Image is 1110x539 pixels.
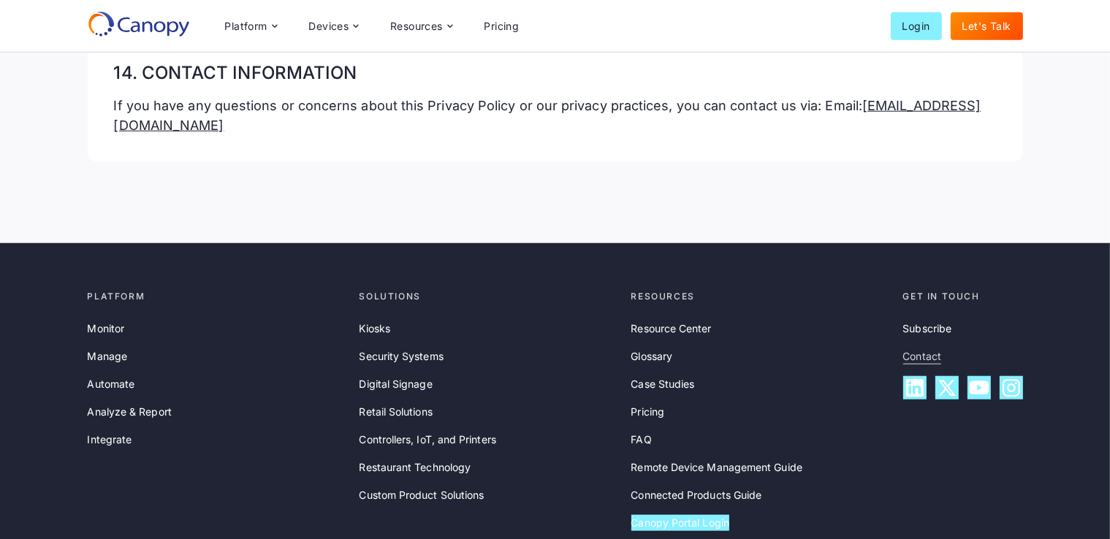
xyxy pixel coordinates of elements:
a: Monitor [88,321,125,337]
a: Restaurant Technology [360,459,471,475]
div: Resources [631,290,892,303]
p: If you have any questions or concerns about this Privacy Policy or our privacy practices, you can... [114,96,997,135]
div: Devices [309,21,349,31]
a: Analyze & Report [88,404,172,420]
div: Resources [390,21,443,31]
div: Resources [379,12,463,41]
a: Digital Signage [360,376,433,392]
a: Manage [88,348,127,364]
a: Resource Center [631,321,712,337]
a: FAQ [631,432,652,448]
div: Platform [213,12,289,41]
a: Custom Product Solutions [360,487,484,503]
a: Case Studies [631,376,695,392]
a: Automate [88,376,135,392]
div: Solutions [360,290,620,303]
a: Canopy Portal Login [631,515,730,531]
a: Subscribe [903,321,952,337]
a: Remote Device Management Guide [631,459,802,475]
a: Integrate [88,432,132,448]
a: Pricing [473,12,531,40]
a: Kiosks [360,321,390,337]
div: Platform [225,21,267,31]
a: Login [891,12,942,40]
a: Glossary [631,348,673,364]
a: Pricing [631,404,665,420]
a: Let's Talk [951,12,1023,40]
a: Retail Solutions [360,404,433,420]
a: Controllers, IoT, and Printers [360,432,496,448]
div: Get in touch [903,290,1023,303]
div: Devices [297,12,370,41]
a: [EMAIL_ADDRESS][DOMAIN_NAME] [114,98,981,133]
a: Connected Products Guide [631,487,762,503]
a: Security Systems [360,348,444,364]
h2: 14. CONTACT INFORMATION [114,39,997,84]
div: Platform [88,290,348,303]
a: Contact [903,348,942,364]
